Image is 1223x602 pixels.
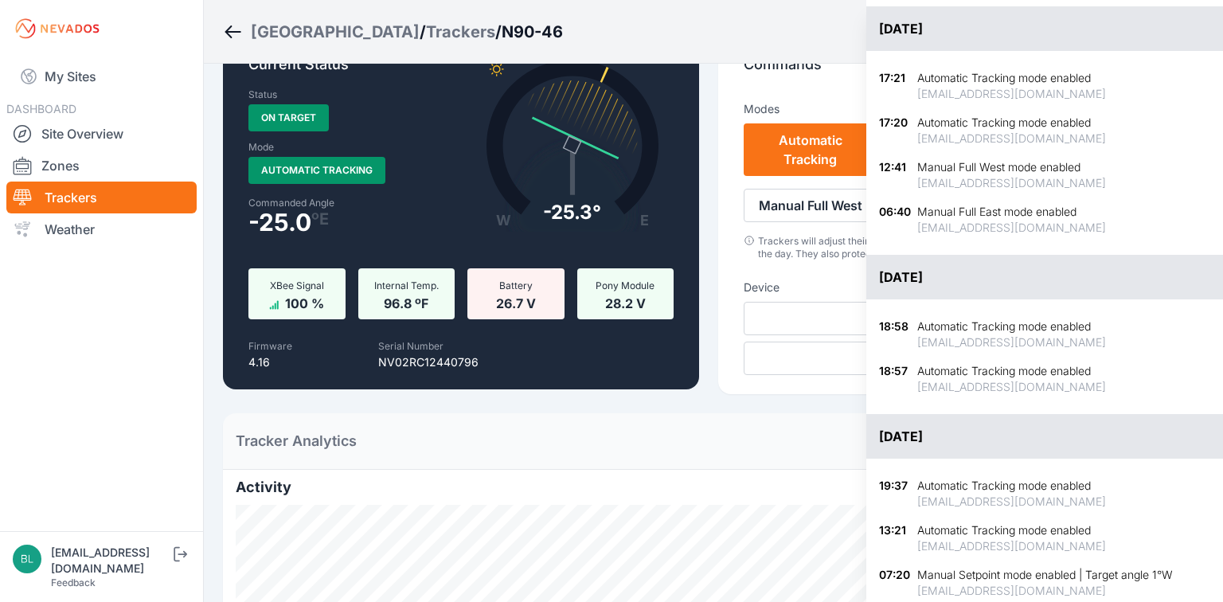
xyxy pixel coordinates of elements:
div: 12:41 [879,159,911,191]
div: [EMAIL_ADDRESS][DOMAIN_NAME] [917,175,1106,191]
div: 19:37 [879,478,911,510]
div: 06:40 [879,204,911,236]
div: 18:58 [879,319,911,350]
div: 18:57 [879,363,911,395]
div: [DATE] [866,255,1223,299]
div: Automatic Tracking mode enabled [917,363,1106,379]
div: [EMAIL_ADDRESS][DOMAIN_NAME] [917,131,1106,147]
div: 17:21 [879,70,911,102]
div: Automatic Tracking mode enabled [917,115,1106,131]
div: [EMAIL_ADDRESS][DOMAIN_NAME] [917,538,1106,554]
div: Automatic Tracking mode enabled [917,70,1106,86]
div: Manual Full East mode enabled [917,204,1106,220]
div: 17:20 [879,115,911,147]
div: [EMAIL_ADDRESS][DOMAIN_NAME] [917,494,1106,510]
div: [DATE] [866,414,1223,459]
div: [EMAIL_ADDRESS][DOMAIN_NAME] [917,86,1106,102]
div: Manual Setpoint mode enabled | Target angle 1°W [917,567,1173,583]
div: 07:20 [879,567,911,599]
div: Automatic Tracking mode enabled [917,478,1106,494]
div: Automatic Tracking mode enabled [917,522,1106,538]
div: Manual Full West mode enabled [917,159,1106,175]
div: [EMAIL_ADDRESS][DOMAIN_NAME] [917,379,1106,395]
div: [EMAIL_ADDRESS][DOMAIN_NAME] [917,583,1173,599]
div: [EMAIL_ADDRESS][DOMAIN_NAME] [917,220,1106,236]
div: 13:21 [879,522,911,554]
div: [EMAIL_ADDRESS][DOMAIN_NAME] [917,334,1106,350]
div: [DATE] [866,6,1223,51]
div: Automatic Tracking mode enabled [917,319,1106,334]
